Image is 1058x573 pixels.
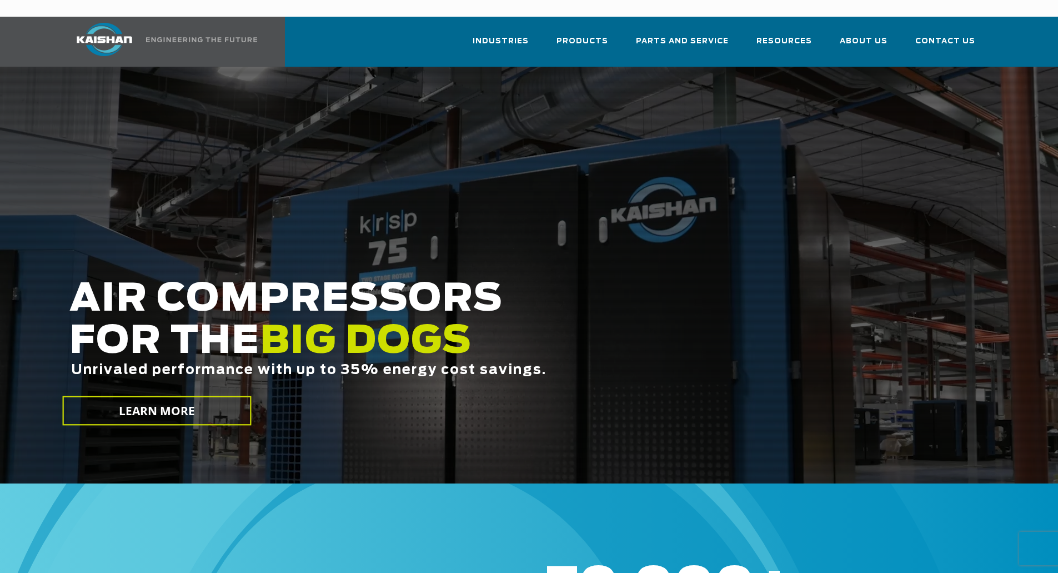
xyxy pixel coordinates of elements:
img: Engineering the future [146,37,257,42]
span: BIG DOGS [260,323,472,361]
span: Resources [756,35,812,48]
span: Parts and Service [636,35,729,48]
img: kaishan logo [63,23,146,56]
h2: AIR COMPRESSORS FOR THE [69,278,834,412]
a: Kaishan USA [63,17,259,67]
a: About Us [840,27,887,64]
a: Parts and Service [636,27,729,64]
span: Unrivaled performance with up to 35% energy cost savings. [71,363,546,377]
a: Contact Us [915,27,975,64]
span: Contact Us [915,35,975,48]
a: Resources [756,27,812,64]
a: Industries [473,27,529,64]
span: About Us [840,35,887,48]
span: Products [556,35,608,48]
a: LEARN MORE [62,396,251,426]
span: LEARN MORE [118,403,195,419]
span: Industries [473,35,529,48]
a: Products [556,27,608,64]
